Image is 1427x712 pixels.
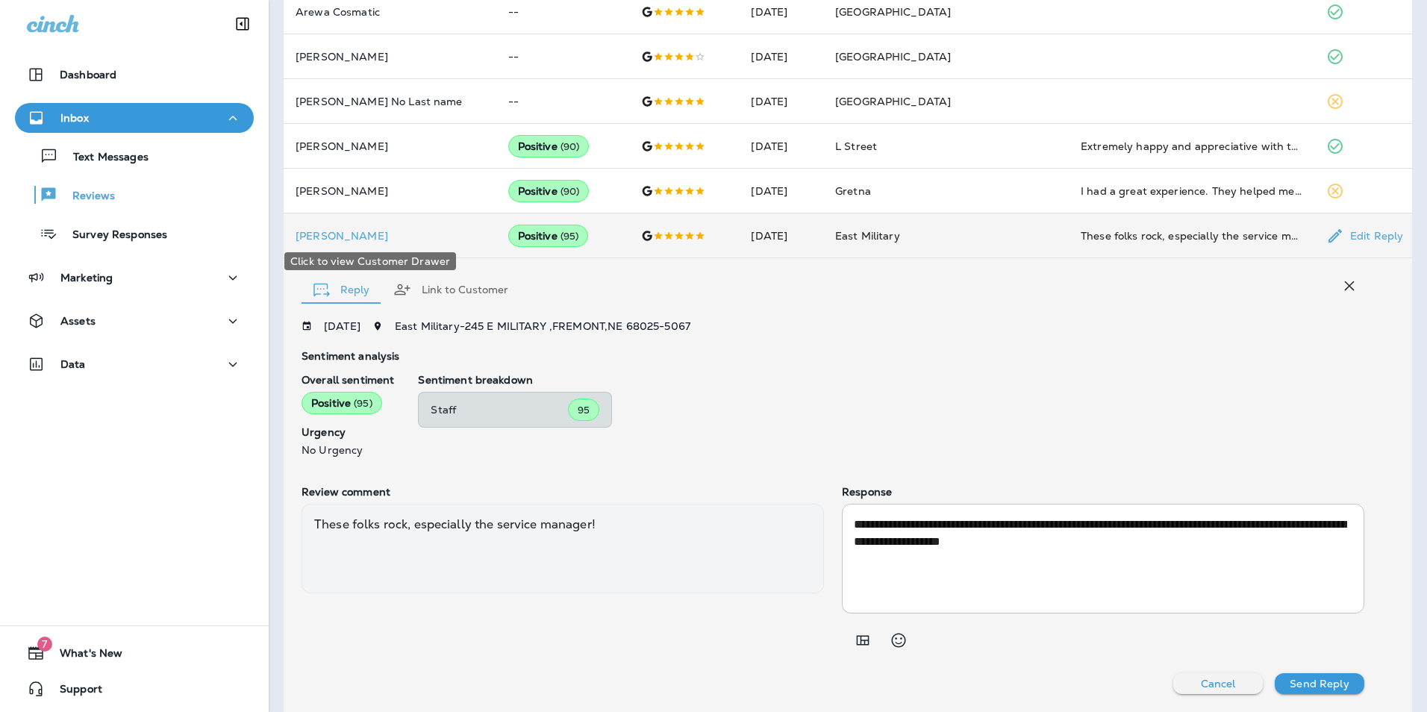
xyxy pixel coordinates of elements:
[1081,139,1302,154] div: Extremely happy and appreciative with the way the store manager Jordan made things right with my ...
[302,374,394,386] p: Overall sentiment
[835,50,951,63] span: [GEOGRAPHIC_DATA]
[15,218,254,249] button: Survey Responses
[45,647,122,665] span: What's New
[508,135,590,157] div: Positive
[60,358,86,370] p: Data
[835,5,951,19] span: [GEOGRAPHIC_DATA]
[58,151,149,165] p: Text Messages
[324,320,360,332] p: [DATE]
[835,140,877,153] span: L Street
[15,638,254,668] button: 7What's New
[302,392,382,414] div: Positive
[496,34,630,79] td: --
[1081,228,1302,243] div: These folks rock, especially the service manager!
[302,350,1364,362] p: Sentiment analysis
[296,96,484,107] p: [PERSON_NAME] No Last name
[418,374,1364,386] p: Sentiment breakdown
[1081,184,1302,199] div: I had a great experience. They helped me save money with rebates for the tires.
[60,69,116,81] p: Dashboard
[561,140,580,153] span: ( 90 )
[739,124,823,169] td: [DATE]
[15,103,254,133] button: Inbox
[508,180,590,202] div: Positive
[296,51,484,63] p: [PERSON_NAME]
[15,306,254,336] button: Assets
[739,169,823,213] td: [DATE]
[842,486,1364,498] p: Response
[1201,678,1236,690] p: Cancel
[561,185,580,198] span: ( 90 )
[15,674,254,704] button: Support
[15,179,254,210] button: Reviews
[60,315,96,327] p: Assets
[296,230,484,242] div: Click to view Customer Drawer
[354,397,372,410] span: ( 95 )
[302,504,824,593] div: These folks rock, especially the service manager!
[60,272,113,284] p: Marketing
[578,404,590,416] span: 95
[60,112,89,124] p: Inbox
[296,6,484,18] p: Arewa Cosmatic
[431,404,568,416] p: Staff
[835,229,900,243] span: East Military
[302,263,381,316] button: Reply
[284,252,456,270] div: Click to view Customer Drawer
[381,263,520,316] button: Link to Customer
[57,228,167,243] p: Survey Responses
[739,34,823,79] td: [DATE]
[15,349,254,379] button: Data
[37,637,52,652] span: 7
[1344,230,1403,242] p: Edit Reply
[302,426,394,438] p: Urgency
[57,190,115,204] p: Reviews
[296,230,484,242] p: [PERSON_NAME]
[296,185,484,197] p: [PERSON_NAME]
[45,683,102,701] span: Support
[1275,673,1364,694] button: Send Reply
[561,230,579,243] span: ( 95 )
[302,486,824,498] p: Review comment
[508,225,589,247] div: Positive
[739,79,823,124] td: [DATE]
[296,140,484,152] p: [PERSON_NAME]
[302,444,394,456] p: No Urgency
[739,213,823,258] td: [DATE]
[1290,678,1349,690] p: Send Reply
[15,263,254,293] button: Marketing
[395,319,690,333] span: East Military - 245 E MILITARY , FREMONT , NE 68025-5067
[222,9,263,39] button: Collapse Sidebar
[15,60,254,90] button: Dashboard
[848,625,878,655] button: Add in a premade template
[496,79,630,124] td: --
[15,140,254,172] button: Text Messages
[1173,673,1263,694] button: Cancel
[835,184,871,198] span: Gretna
[884,625,914,655] button: Select an emoji
[835,95,951,108] span: [GEOGRAPHIC_DATA]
